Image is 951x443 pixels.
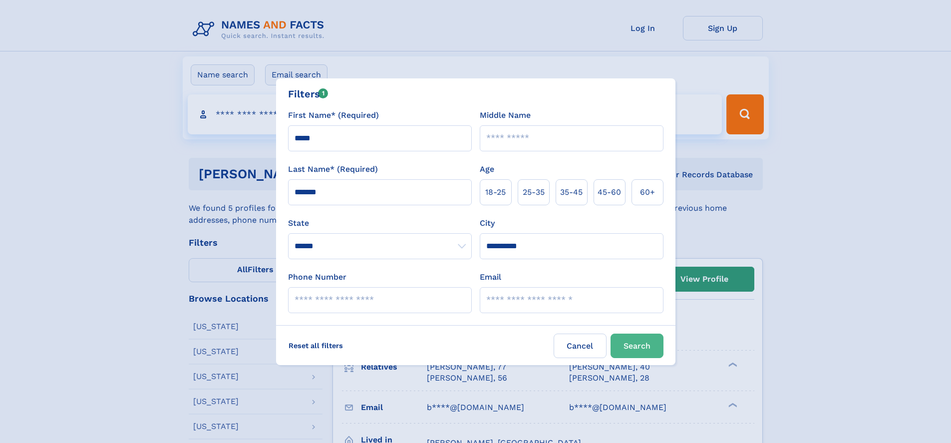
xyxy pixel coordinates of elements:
[598,186,621,198] span: 45‑60
[288,271,346,283] label: Phone Number
[480,271,501,283] label: Email
[640,186,655,198] span: 60+
[523,186,545,198] span: 25‑35
[611,334,663,358] button: Search
[480,109,531,121] label: Middle Name
[288,163,378,175] label: Last Name* (Required)
[480,217,495,229] label: City
[288,86,328,101] div: Filters
[554,334,607,358] label: Cancel
[480,163,494,175] label: Age
[560,186,583,198] span: 35‑45
[288,217,472,229] label: State
[282,334,349,358] label: Reset all filters
[485,186,506,198] span: 18‑25
[288,109,379,121] label: First Name* (Required)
